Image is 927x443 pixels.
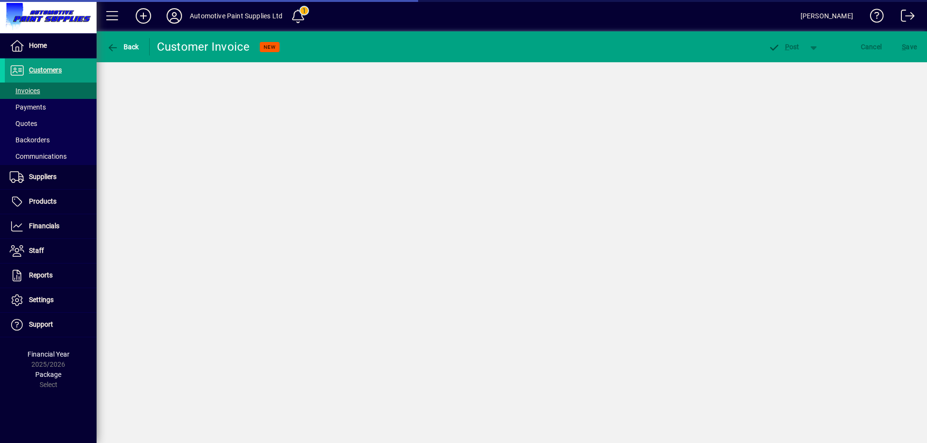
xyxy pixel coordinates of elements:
a: Invoices [5,83,97,99]
span: Suppliers [29,173,56,180]
button: Add [128,7,159,25]
span: S [902,43,906,51]
a: Payments [5,99,97,115]
app-page-header-button: Back [97,38,150,55]
a: Settings [5,288,97,312]
div: Automotive Paint Supplies Ltd [190,8,282,24]
span: Financials [29,222,59,230]
a: Logout [894,2,915,33]
span: Back [107,43,139,51]
span: Payments [10,103,46,111]
span: Package [35,371,61,378]
a: Backorders [5,132,97,148]
span: NEW [264,44,276,50]
button: Profile [159,7,190,25]
span: Backorders [10,136,50,144]
span: ave [902,39,917,55]
button: Back [104,38,141,55]
span: Invoices [10,87,40,95]
span: Communications [10,152,67,160]
span: Home [29,42,47,49]
span: Customers [29,66,62,74]
span: Quotes [10,120,37,127]
a: Reports [5,263,97,288]
a: Financials [5,214,97,238]
a: Support [5,313,97,337]
button: Post [763,38,804,55]
span: P [785,43,789,51]
a: Staff [5,239,97,263]
span: Staff [29,247,44,254]
a: Quotes [5,115,97,132]
a: Suppliers [5,165,97,189]
span: Products [29,197,56,205]
span: ost [768,43,800,51]
a: Home [5,34,97,58]
span: Settings [29,296,54,304]
span: Reports [29,271,53,279]
button: Save [899,38,919,55]
a: Knowledge Base [863,2,884,33]
div: Customer Invoice [157,39,250,55]
div: [PERSON_NAME] [801,8,853,24]
a: Products [5,190,97,214]
span: Financial Year [28,350,70,358]
a: Communications [5,148,97,165]
span: Support [29,320,53,328]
